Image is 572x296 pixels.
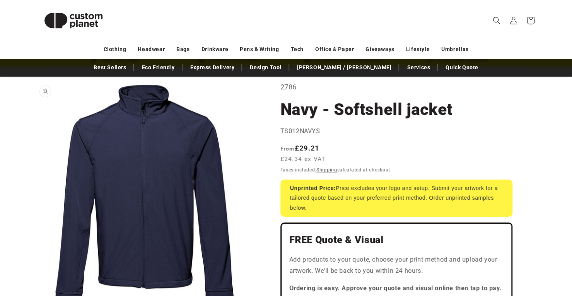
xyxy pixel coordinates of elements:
[201,43,228,56] a: Drinkware
[315,43,354,56] a: Office & Paper
[280,155,326,164] span: £24.34 ex VAT
[280,81,512,93] p: 2786
[35,3,112,38] img: Custom Planet
[406,43,430,56] a: Lifestyle
[293,61,395,74] a: [PERSON_NAME] / [PERSON_NAME]
[280,145,295,152] span: From
[290,185,336,191] strong: Unprinted Price:
[176,43,190,56] a: Bags
[442,61,482,74] a: Quick Quote
[138,43,165,56] a: Headwear
[441,43,468,56] a: Umbrellas
[280,99,512,120] h1: Navy - Softshell jacket
[289,234,504,246] h2: FREE Quote & Visual
[280,127,320,135] span: TS012NAVYS
[104,43,126,56] a: Clothing
[138,61,178,74] a: Eco Friendly
[443,212,572,296] iframe: Chat Widget
[289,254,504,277] p: Add products to your quote, choose your print method and upload your artwork. We'll be back to yo...
[280,144,319,152] strong: £29.21
[240,43,279,56] a: Pens & Writing
[488,12,505,29] summary: Search
[246,61,285,74] a: Design Tool
[90,61,130,74] a: Best Sellers
[403,61,434,74] a: Services
[280,180,512,217] div: Price excludes your logo and setup. Submit your artwork for a tailored quote based on your prefer...
[186,61,239,74] a: Express Delivery
[316,167,337,173] a: Shipping
[290,43,303,56] a: Tech
[365,43,394,56] a: Giveaways
[280,166,512,174] div: Taxes included. calculated at checkout.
